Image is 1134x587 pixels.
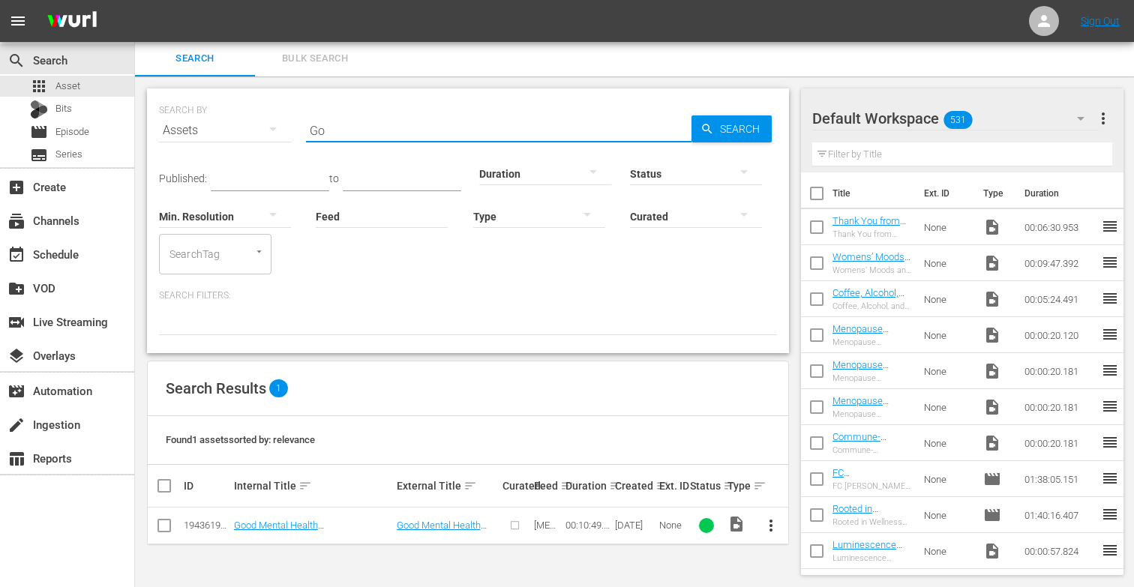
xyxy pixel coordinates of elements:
[55,147,82,162] span: Series
[144,50,246,67] span: Search
[918,461,977,497] td: None
[615,520,654,531] div: [DATE]
[184,520,229,531] div: 194361981
[832,395,910,429] a: Menopause Awareness Month Promo Option 1
[918,281,977,317] td: None
[832,287,907,321] a: Coffee, Alcohol, and Women’s Gut Health
[1018,245,1101,281] td: 00:09:47.392
[30,123,48,141] span: Episode
[918,209,977,245] td: None
[30,146,48,164] span: Series
[832,301,912,311] div: Coffee, Alcohol, and Women’s Gut Health
[1101,469,1119,487] span: reorder
[983,506,1001,524] span: Episode
[1018,461,1101,497] td: 01:38:05.151
[727,477,748,495] div: Type
[7,347,25,365] span: Overlays
[252,244,266,259] button: Open
[7,416,25,434] span: Ingestion
[1101,289,1119,307] span: reorder
[159,109,291,151] div: Assets
[918,245,977,281] td: None
[983,362,1001,380] span: Video
[234,477,392,495] div: Internal Title
[983,218,1001,236] span: Video
[1018,425,1101,461] td: 00:00:20.181
[1018,281,1101,317] td: 00:05:24.491
[983,434,1001,452] span: Video
[832,553,912,563] div: Luminescence [PERSON_NAME] and [PERSON_NAME] 00:58
[7,450,25,468] span: Reports
[55,124,89,139] span: Episode
[1015,172,1105,214] th: Duration
[7,212,25,230] span: Channels
[264,50,366,67] span: Bulk Search
[812,97,1099,139] div: Default Workspace
[832,445,912,455] div: Commune- Navigating Perimenopause and Menopause Next On
[659,480,686,492] div: Ext. ID
[832,265,912,275] div: Womens’ Moods and Hormones
[832,517,912,527] div: Rooted in Wellness [PERSON_NAME] EP 6
[943,104,972,136] span: 531
[7,382,25,400] span: Automation
[534,477,561,495] div: Feed
[918,353,977,389] td: None
[832,251,910,274] a: Womens’ Moods and Hormones
[762,517,780,535] span: more_vert
[983,470,1001,488] span: Episode
[832,323,910,357] a: Menopause Awareness Month Promo Option 3
[1101,217,1119,235] span: reorder
[915,172,974,214] th: Ext. ID
[397,520,487,553] a: Good Mental Health [MEDICAL_DATA] Meditation
[55,101,72,116] span: Bits
[159,289,777,302] p: Search Filters:
[832,409,912,419] div: Menopause Awareness Month Promo Option 1
[1018,317,1101,353] td: 00:00:20.120
[1018,209,1101,245] td: 00:06:30.953
[983,326,1001,344] span: Video
[298,479,312,493] span: sort
[974,172,1015,214] th: Type
[269,379,288,397] span: 1
[1018,389,1101,425] td: 00:00:20.181
[1101,361,1119,379] span: reorder
[918,425,977,461] td: None
[832,431,901,487] a: Commune- Navigating Perimenopause and Menopause Next On
[1101,541,1119,559] span: reorder
[918,497,977,533] td: None
[502,480,529,492] div: Curated
[166,434,315,445] span: Found 1 assets sorted by: relevance
[753,508,789,544] button: more_vert
[1018,353,1101,389] td: 00:00:20.181
[918,389,977,425] td: None
[7,178,25,196] span: Create
[1101,325,1119,343] span: reorder
[690,477,723,495] div: Status
[36,4,108,39] img: ans4CAIJ8jUAAAAAAAAAAAAAAAAAAAAAAAAgQb4GAAAAAAAAAAAAAAAAAAAAAAAAJMjXAAAAAAAAAAAAAAAAAAAAAAAAgAT5G...
[397,477,499,495] div: External Title
[832,172,915,214] th: Title
[565,477,611,495] div: Duration
[1094,100,1112,136] button: more_vert
[7,280,25,298] span: VOD
[30,100,48,118] div: Bits
[727,515,745,533] span: Video
[184,480,229,492] div: ID
[691,115,772,142] button: Search
[7,246,25,264] span: Schedule
[918,533,977,569] td: None
[560,479,574,493] span: sort
[30,77,48,95] span: Asset
[983,290,1001,308] span: Video
[832,337,912,347] div: Menopause Awareness Month Promo Option 3
[166,379,266,397] span: Search Results
[329,172,339,184] span: to
[832,503,904,559] a: Rooted in Wellness [PERSON_NAME] [S1E6] (Inner Strength)
[983,254,1001,272] span: Video
[983,542,1001,560] span: Video
[832,229,912,239] div: Thank You from [PERSON_NAME]
[659,520,686,531] div: None
[1018,497,1101,533] td: 01:40:16.407
[7,313,25,331] span: Live Streaming
[918,317,977,353] td: None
